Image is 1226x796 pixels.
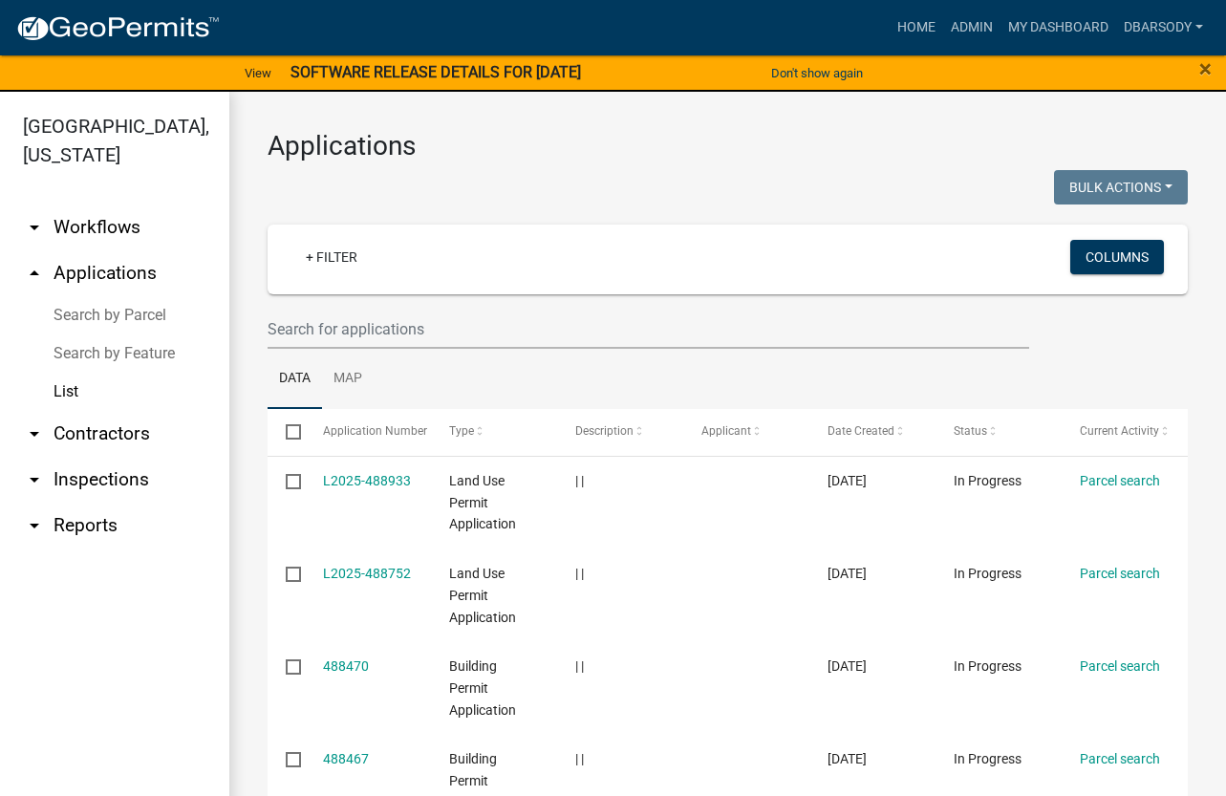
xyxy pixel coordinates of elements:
[1080,658,1160,674] a: Parcel search
[1000,10,1116,46] a: My Dashboard
[557,409,683,455] datatable-header-cell: Description
[237,57,279,89] a: View
[23,262,46,285] i: arrow_drop_up
[323,658,369,674] a: 488470
[828,566,867,581] span: 10/06/2025
[954,658,1022,674] span: In Progress
[683,409,809,455] datatable-header-cell: Applicant
[828,658,867,674] span: 10/06/2025
[268,349,322,410] a: Data
[290,240,373,274] a: + Filter
[809,409,936,455] datatable-header-cell: Date Created
[290,63,581,81] strong: SOFTWARE RELEASE DETAILS FOR [DATE]
[1199,55,1212,82] span: ×
[575,473,584,488] span: | |
[322,349,374,410] a: Map
[1080,751,1160,766] a: Parcel search
[23,468,46,491] i: arrow_drop_down
[943,10,1000,46] a: Admin
[575,751,584,766] span: | |
[449,658,516,718] span: Building Permit Application
[828,424,894,438] span: Date Created
[268,409,304,455] datatable-header-cell: Select
[1080,566,1160,581] a: Parcel search
[449,566,516,625] span: Land Use Permit Application
[701,424,751,438] span: Applicant
[449,424,474,438] span: Type
[304,409,430,455] datatable-header-cell: Application Number
[1080,473,1160,488] a: Parcel search
[828,751,867,766] span: 10/06/2025
[890,10,943,46] a: Home
[954,473,1022,488] span: In Progress
[323,566,411,581] a: L2025-488752
[430,409,556,455] datatable-header-cell: Type
[268,310,1029,349] input: Search for applications
[1199,57,1212,80] button: Close
[1080,424,1159,438] span: Current Activity
[1070,240,1164,274] button: Columns
[323,473,411,488] a: L2025-488933
[1062,409,1188,455] datatable-header-cell: Current Activity
[23,514,46,537] i: arrow_drop_down
[449,473,516,532] span: Land Use Permit Application
[954,566,1022,581] span: In Progress
[1116,10,1211,46] a: Dbarsody
[1054,170,1188,204] button: Bulk Actions
[575,566,584,581] span: | |
[23,216,46,239] i: arrow_drop_down
[936,409,1062,455] datatable-header-cell: Status
[828,473,867,488] span: 10/07/2025
[764,57,871,89] button: Don't show again
[268,130,1188,162] h3: Applications
[954,424,987,438] span: Status
[323,751,369,766] a: 488467
[323,424,427,438] span: Application Number
[954,751,1022,766] span: In Progress
[575,658,584,674] span: | |
[23,422,46,445] i: arrow_drop_down
[575,424,634,438] span: Description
